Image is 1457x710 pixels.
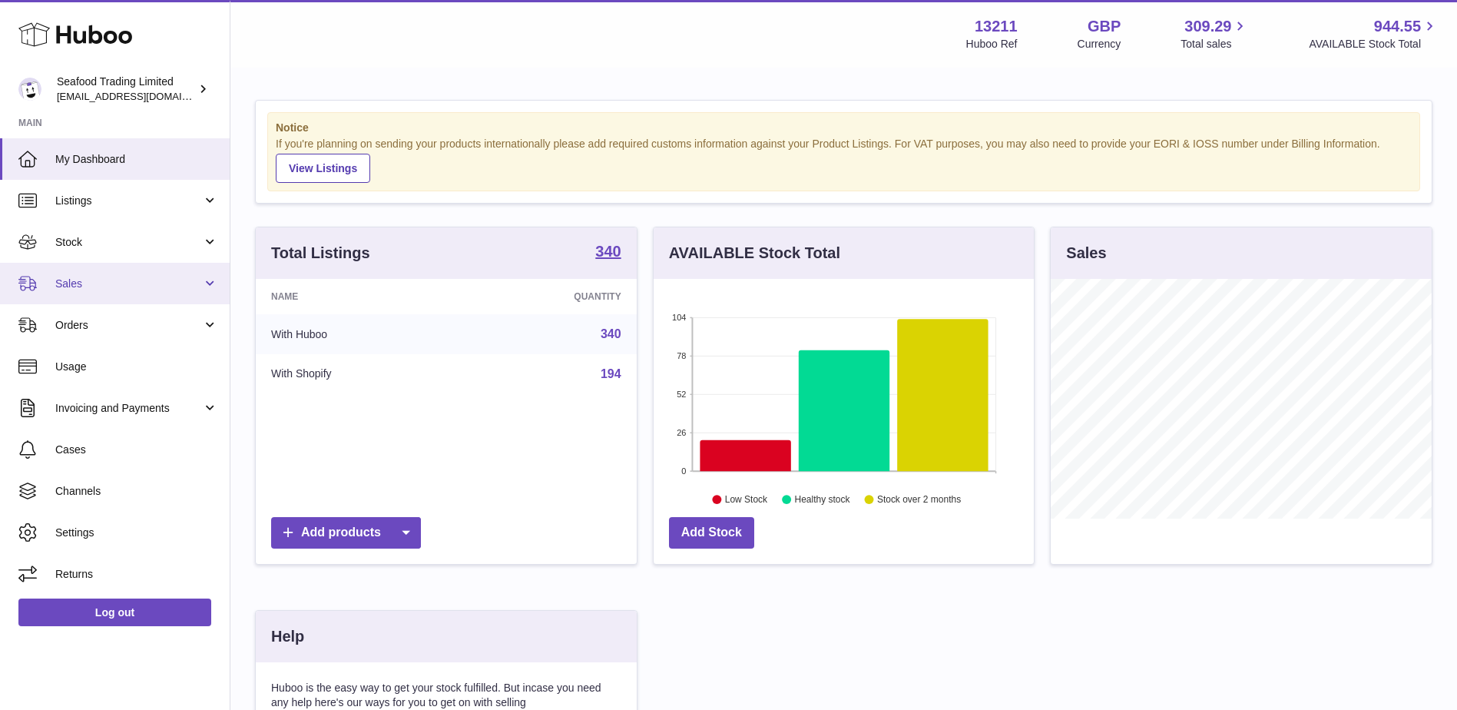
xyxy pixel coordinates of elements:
[1088,16,1121,37] strong: GBP
[55,484,218,499] span: Channels
[276,137,1412,183] div: If you're planning on sending your products internationally please add required customs informati...
[669,517,754,549] a: Add Stock
[18,78,41,101] img: online@rickstein.com
[1066,243,1106,264] h3: Sales
[1374,16,1421,37] span: 944.55
[55,401,202,416] span: Invoicing and Payments
[1181,16,1249,51] a: 309.29 Total sales
[669,243,840,264] h3: AVAILABLE Stock Total
[57,75,195,104] div: Seafood Trading Limited
[595,244,621,259] strong: 340
[256,314,461,354] td: With Huboo
[1184,16,1231,37] span: 309.29
[1181,37,1249,51] span: Total sales
[877,494,961,505] text: Stock over 2 months
[256,354,461,394] td: With Shopify
[55,360,218,374] span: Usage
[55,318,202,333] span: Orders
[677,390,686,399] text: 52
[794,494,850,505] text: Healthy stock
[55,152,218,167] span: My Dashboard
[966,37,1018,51] div: Huboo Ref
[681,466,686,476] text: 0
[18,599,211,626] a: Log out
[55,194,202,208] span: Listings
[271,681,621,710] p: Huboo is the easy way to get your stock fulfilled. But incase you need any help here's our ways f...
[276,121,1412,135] strong: Notice
[57,90,226,102] span: [EMAIL_ADDRESS][DOMAIN_NAME]
[677,351,686,360] text: 78
[276,154,370,183] a: View Listings
[601,367,621,380] a: 194
[1309,16,1439,51] a: 944.55 AVAILABLE Stock Total
[55,277,202,291] span: Sales
[1078,37,1121,51] div: Currency
[725,494,768,505] text: Low Stock
[271,626,304,647] h3: Help
[271,243,370,264] h3: Total Listings
[55,567,218,582] span: Returns
[55,235,202,250] span: Stock
[677,428,686,437] text: 26
[256,279,461,314] th: Name
[461,279,636,314] th: Quantity
[55,443,218,457] span: Cases
[595,244,621,262] a: 340
[55,526,218,540] span: Settings
[975,16,1018,37] strong: 13211
[601,327,621,340] a: 340
[271,517,421,549] a: Add products
[672,313,686,322] text: 104
[1309,37,1439,51] span: AVAILABLE Stock Total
